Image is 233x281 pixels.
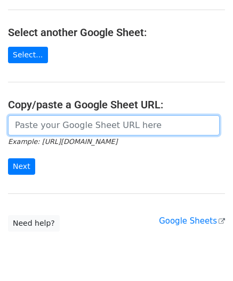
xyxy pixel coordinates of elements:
[8,158,35,175] input: Next
[8,138,117,146] small: Example: [URL][DOMAIN_NAME]
[8,115,220,135] input: Paste your Google Sheet URL here
[8,47,48,63] a: Select...
[159,216,225,226] a: Google Sheets
[8,26,225,39] h4: Select another Google Sheet:
[8,215,60,232] a: Need help?
[180,230,233,281] iframe: Chat Widget
[8,98,225,111] h4: Copy/paste a Google Sheet URL:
